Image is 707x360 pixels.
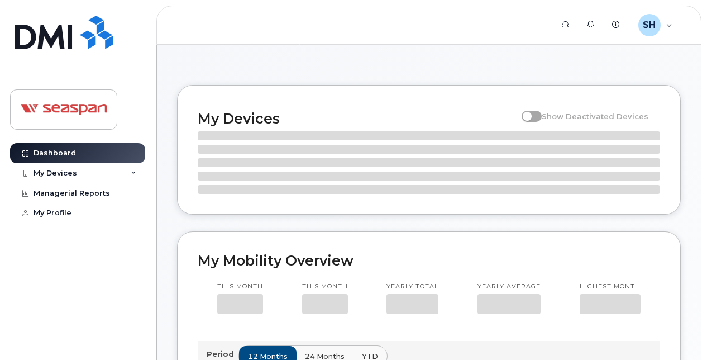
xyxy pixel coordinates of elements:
p: This month [217,282,263,291]
h2: My Mobility Overview [198,252,660,269]
p: Highest month [580,282,641,291]
p: Yearly average [477,282,541,291]
p: This month [302,282,348,291]
p: Period [207,349,238,359]
input: Show Deactivated Devices [522,106,531,115]
h2: My Devices [198,110,516,127]
p: Yearly total [386,282,438,291]
span: Show Deactivated Devices [542,112,648,121]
